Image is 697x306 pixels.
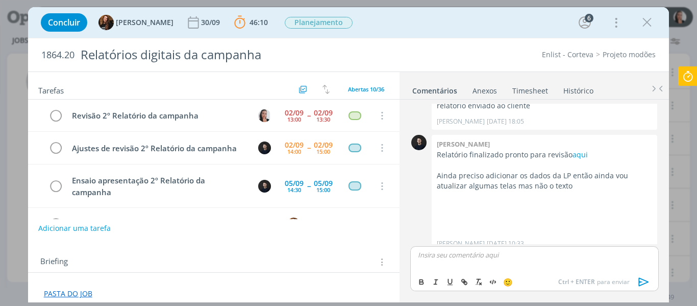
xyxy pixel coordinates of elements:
[285,180,304,187] div: 05/09
[558,277,597,287] span: Ctrl + ENTER
[487,117,524,126] span: [DATE] 18:05
[285,109,304,116] div: 02/09
[258,180,271,193] img: C
[287,218,300,230] img: T
[314,180,333,187] div: 05/09
[287,149,301,154] div: 14:00
[41,13,87,32] button: Concluir
[558,277,630,287] span: para enviar
[316,187,330,193] div: 15:00
[257,108,272,123] button: C
[44,289,92,298] a: PASTA DO JOB
[286,217,301,232] button: T
[232,14,270,31] button: 46:10
[437,150,652,160] p: Relatório finalizado pronto para revisão
[512,81,549,96] a: Timesheet
[285,17,353,29] span: Planejamento
[285,142,304,149] div: 02/09
[287,116,301,122] div: 13:00
[437,101,652,111] p: relatório enviado ao cliente
[542,50,593,59] a: Enlist - Corteva
[572,150,588,159] a: aqui
[38,219,111,238] button: Adicionar uma tarefa
[257,178,272,194] button: C
[577,14,593,31] button: 6
[314,142,333,149] div: 02/09
[68,142,249,155] div: Ajustes de revisão 2º Relatório da campanha
[472,86,497,96] div: Anexos
[603,50,656,59] a: Projeto modões
[68,109,249,122] div: Revisão 2º Relatório da campanha
[41,50,74,61] span: 1864.20
[284,16,353,29] button: Planejamento
[437,171,652,192] p: Ainda preciso adicionar os dados da LP então ainda vou atualizar algumas telas mas não o texto
[322,85,330,94] img: arrow-down-up.svg
[98,15,114,30] img: T
[77,42,395,67] div: Relatórios digitais da campanha
[307,144,310,151] span: --
[437,139,490,149] b: [PERSON_NAME]
[250,17,268,27] span: 46:10
[563,81,594,96] a: Histórico
[258,109,271,122] img: C
[487,239,524,248] span: [DATE] 10:33
[316,149,330,154] div: 15:00
[257,140,272,155] button: C
[48,18,80,27] span: Concluir
[258,142,271,154] img: C
[501,276,515,288] button: 🙂
[68,218,278,231] div: Pautar próximo relatório
[503,277,513,287] span: 🙂
[307,182,310,190] span: --
[316,116,330,122] div: 13:30
[287,187,301,193] div: 14:30
[28,7,669,302] div: dialog
[314,109,333,116] div: 02/09
[411,135,427,150] img: C
[40,255,68,269] span: Briefing
[437,117,485,126] p: [PERSON_NAME]
[116,19,173,26] span: [PERSON_NAME]
[437,239,485,248] p: [PERSON_NAME]
[307,112,310,119] span: --
[412,81,458,96] a: Comentários
[38,83,64,96] span: Tarefas
[201,19,222,26] div: 30/09
[98,15,173,30] button: T[PERSON_NAME]
[68,174,249,198] div: Ensaio apresentação 2º Relatório da campanha
[585,14,593,22] div: 6
[348,85,384,93] span: Abertas 10/36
